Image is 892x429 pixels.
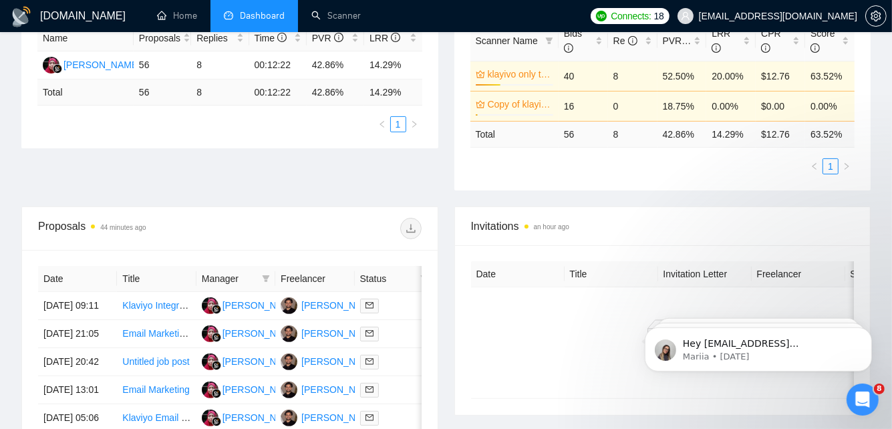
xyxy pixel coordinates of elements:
td: $12.76 [756,61,805,91]
div: Proposals [38,218,230,239]
td: 14.29 % [706,121,756,147]
span: Manager [202,271,257,286]
a: Klaviyo Email Marketing Expert for Online Pharmacy [122,412,339,423]
span: Invitations [471,218,855,235]
a: D[PERSON_NAME] [202,355,299,366]
th: Freelancer [275,266,354,292]
span: Replies [196,31,233,45]
th: Title [117,266,196,292]
th: Replies [191,25,249,51]
td: 63.52% [805,61,855,91]
div: [PERSON_NAME] [301,410,378,425]
img: gigradar-bm.png [53,64,62,74]
div: [PERSON_NAME] [301,298,378,313]
span: Time [255,33,287,43]
span: CPR [761,28,781,53]
li: 1 [390,116,406,132]
span: PVR [312,33,343,43]
td: 56 [559,121,608,147]
td: 00:12:22 [249,51,307,80]
td: [DATE] 20:42 [38,348,117,376]
img: JS [281,297,297,314]
span: filter [418,269,431,289]
img: upwork-logo.png [596,11,607,21]
td: 0.00% [805,91,855,121]
span: info-circle [564,43,573,53]
span: Bids [564,28,582,53]
a: JS[PERSON_NAME] [281,384,378,394]
td: 40 [559,61,608,91]
td: Email Marketing Needed for Pets Business [117,320,196,348]
td: $ 12.76 [756,121,805,147]
button: right [839,158,855,174]
li: 1 [823,158,839,174]
span: Scanner Name [476,35,538,46]
span: Dashboard [240,10,285,21]
span: LRR [369,33,400,43]
td: 0.00% [706,91,756,121]
a: D[PERSON_NAME] [202,327,299,338]
span: filter [543,31,556,51]
a: searchScanner [311,10,361,21]
td: 00:12:22 [249,80,307,106]
img: D [202,353,218,370]
span: crown [476,69,485,79]
td: 56 [134,51,191,80]
img: D [202,382,218,398]
span: right [843,162,851,170]
a: Klaviyo Integration & Automation Build [122,300,281,311]
td: [DATE] 13:01 [38,376,117,404]
div: [PERSON_NAME] [301,326,378,341]
img: D [202,297,218,314]
td: Klaviyo Integration & Automation Build [117,292,196,320]
span: Hey [EMAIL_ADDRESS][DOMAIN_NAME], Looks like your Upwork agency Verum 1 ran out of connects. We r... [58,39,230,222]
span: left [378,120,386,128]
span: filter [262,275,270,283]
img: gigradar-bm.png [212,333,221,342]
a: Copy of klayivo [488,97,551,112]
th: Proposals [134,25,191,51]
td: 63.52 % [805,121,855,147]
div: [PERSON_NAME] [222,382,299,397]
td: 0 [608,91,657,121]
button: setting [865,5,887,27]
td: 18.75% [657,91,707,121]
td: 8 [608,61,657,91]
a: JS[PERSON_NAME] [281,355,378,366]
td: 16 [559,91,608,121]
span: info-circle [391,33,400,42]
div: No data [482,351,844,366]
span: info-circle [334,33,343,42]
span: info-circle [277,33,287,42]
a: D[PERSON_NAME] [43,59,140,69]
div: [PERSON_NAME] [301,354,378,369]
span: right [410,120,418,128]
th: Title [565,261,658,287]
td: 42.86 % [307,80,364,106]
span: Score [810,28,835,53]
img: JS [281,325,297,342]
td: 14.29 % [364,80,422,106]
span: 18 [654,9,664,23]
a: D[PERSON_NAME] [202,299,299,310]
span: mail [365,357,374,366]
img: D [202,325,218,342]
span: Proposals [139,31,180,45]
span: user [681,11,690,21]
td: 42.86% [307,51,364,80]
td: Total [470,121,559,147]
div: [PERSON_NAME] [222,326,299,341]
li: Previous Page [806,158,823,174]
td: Total [37,80,134,106]
span: filter [420,275,428,283]
span: info-circle [628,36,637,45]
span: filter [545,37,553,45]
span: left [810,162,819,170]
span: filter [259,269,273,289]
img: logo [11,6,32,27]
img: gigradar-bm.png [212,305,221,314]
a: JS[PERSON_NAME] [281,327,378,338]
a: JS[PERSON_NAME] [281,412,378,422]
